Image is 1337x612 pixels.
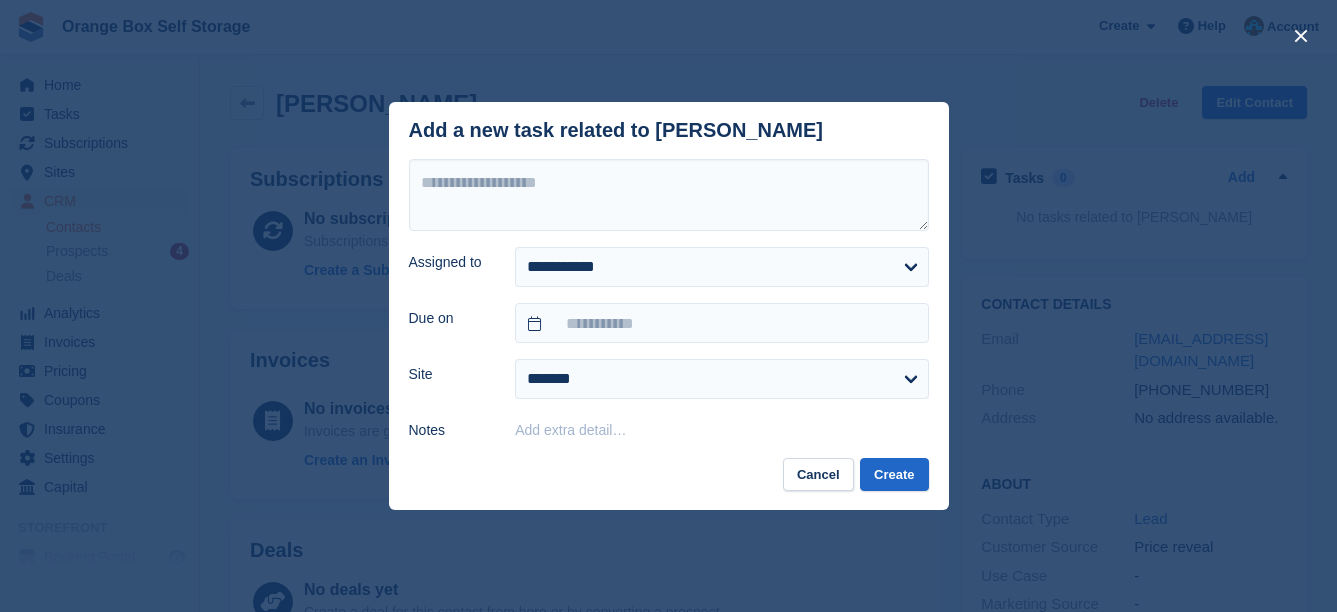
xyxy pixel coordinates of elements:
label: Due on [409,308,492,329]
button: Cancel [783,458,854,491]
label: Site [409,364,492,385]
button: Add extra detail… [515,422,626,438]
button: close [1285,20,1317,52]
label: Notes [409,420,492,441]
button: Create [860,458,928,491]
label: Assigned to [409,252,492,273]
div: Add a new task related to [PERSON_NAME] [409,119,824,142]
